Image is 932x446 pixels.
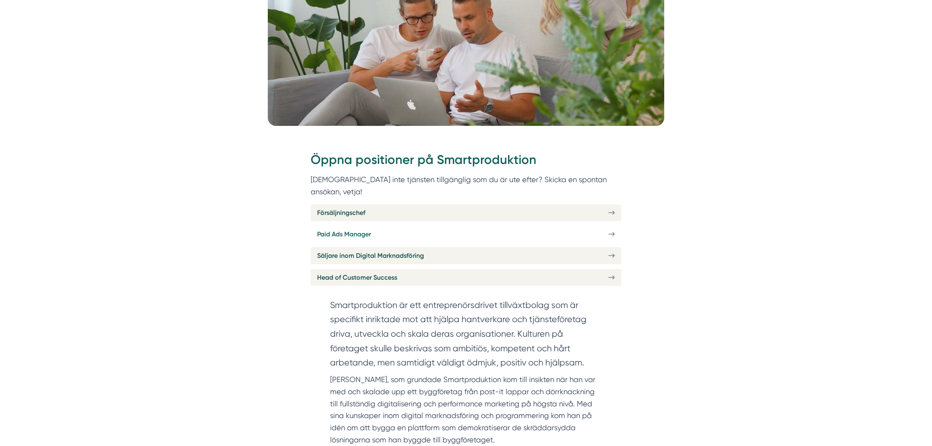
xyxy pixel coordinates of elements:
a: Försäljningschef [311,204,621,221]
span: Säljare inom Digital Marknadsföring [317,251,424,261]
a: Säljare inom Digital Marknadsföring [311,247,621,264]
h2: Öppna positioner på Smartproduktion [311,151,621,174]
a: Head of Customer Success [311,269,621,286]
span: Försäljningschef [317,208,365,218]
section: Smartproduktion är ett entreprenörsdrivet tillväxtbolag som är specifikt inriktade mot att hjälpa... [330,298,602,374]
a: Paid Ads Manager [311,226,621,242]
p: [DEMOGRAPHIC_DATA] inte tjänsten tillgänglig som du är ute efter? Skicka en spontan ansökan, vetja! [311,174,621,198]
span: Paid Ads Manager [317,229,371,239]
span: Head of Customer Success [317,272,397,282]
